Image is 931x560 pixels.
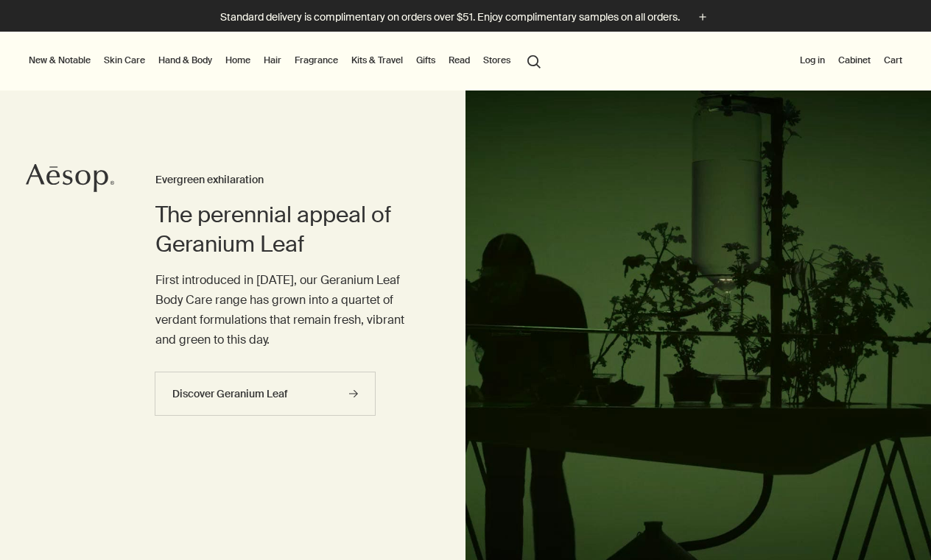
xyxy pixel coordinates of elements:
[155,52,215,69] a: Hand & Body
[26,32,547,91] nav: primary
[480,52,513,69] button: Stores
[26,163,114,196] a: Aesop
[155,171,407,189] h3: Evergreen exhilaration
[220,9,711,26] button: Standard delivery is complimentary on orders over $51. Enjoy complimentary samples on all orders.
[101,52,148,69] a: Skin Care
[348,52,406,69] a: Kits & Travel
[26,163,114,193] svg: Aesop
[155,200,407,259] h2: The perennial appeal of Geranium Leaf
[220,10,680,25] p: Standard delivery is complimentary on orders over $51. Enjoy complimentary samples on all orders.
[261,52,284,69] a: Hair
[881,52,905,69] button: Cart
[446,52,473,69] a: Read
[292,52,341,69] a: Fragrance
[835,52,874,69] a: Cabinet
[521,46,547,74] button: Open search
[222,52,253,69] a: Home
[155,270,407,350] p: First introduced in [DATE], our Geranium Leaf Body Care range has grown into a quartet of verdant...
[413,52,438,69] a: Gifts
[155,372,376,416] a: Discover Geranium Leaf
[797,32,905,91] nav: supplementary
[26,52,94,69] button: New & Notable
[797,52,828,69] button: Log in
